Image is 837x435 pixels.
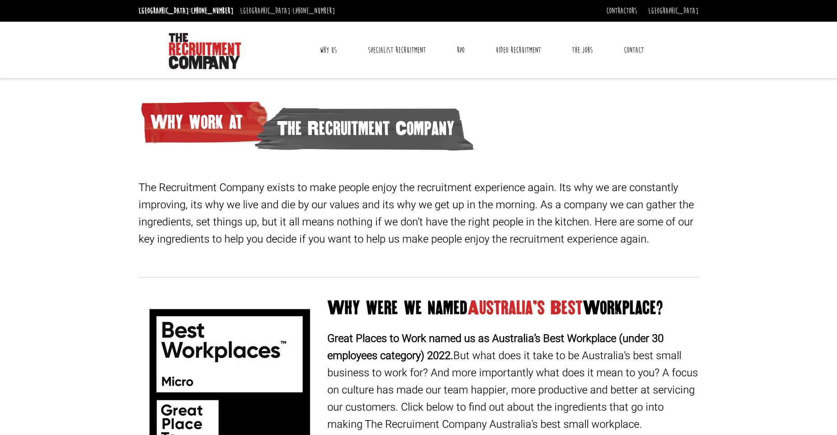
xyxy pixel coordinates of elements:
a: The Jobs [565,39,600,61]
a: [GEOGRAPHIC_DATA] [648,6,698,16]
a: [PHONE_NUMBER] [293,6,335,16]
p: But what does it take to be Australia’s best small business to work for? And more importantly wha... [327,330,698,433]
li: [GEOGRAPHIC_DATA]: [136,4,236,18]
span: The Recruitment Company [254,103,474,154]
span: Australia’s Best [468,298,583,318]
a: Contact [617,39,651,61]
a: Why Us [313,39,344,61]
p: The Recruitment Company exists to make people enjoy the recruitment experience again. Its why we ... [139,179,698,248]
span: Why were we named Workplace? [327,298,698,319]
a: Specialist Recruitment [361,39,432,61]
a: Contractors [606,6,637,16]
a: RPO [450,39,471,61]
a: Video Recruitment [489,39,548,61]
img: The Recruitment Company [169,33,241,69]
li: [GEOGRAPHIC_DATA]: [238,4,337,18]
span: Why work at [139,97,271,147]
a: [PHONE_NUMBER] [191,6,233,16]
strong: Great Places to Work named us as Australia’s Best Workplace (under 30 employees category) 2022. [327,331,664,364]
